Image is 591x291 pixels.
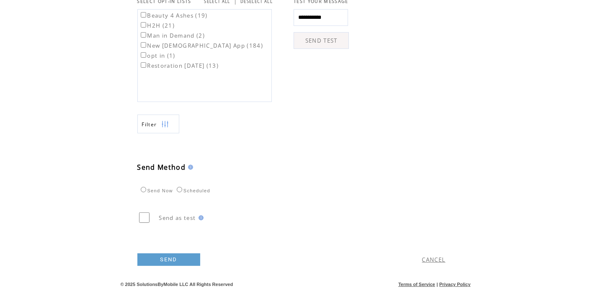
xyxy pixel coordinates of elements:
[139,22,175,29] label: H2H (21)
[196,215,204,220] img: help.gif
[141,12,146,18] input: Beauty 4 Ashes (19)
[137,163,186,172] span: Send Method
[398,282,435,287] a: Terms of Service
[121,282,233,287] span: © 2025 SolutionsByMobile LLC All Rights Reserved
[139,42,263,49] label: New [DEMOGRAPHIC_DATA] App (184)
[141,52,146,58] input: opt in (1)
[142,121,157,128] span: Show filters
[436,282,438,287] span: |
[439,282,471,287] a: Privacy Policy
[141,42,146,48] input: New [DEMOGRAPHIC_DATA] App (184)
[139,62,219,69] label: Restoration [DATE] (13)
[141,62,146,68] input: Restoration [DATE] (13)
[422,256,446,263] a: CANCEL
[141,22,146,28] input: H2H (21)
[159,214,196,222] span: Send as test
[186,165,193,170] img: help.gif
[137,253,200,266] a: SEND
[175,188,210,193] label: Scheduled
[177,187,182,192] input: Scheduled
[141,32,146,38] input: Man in Demand (2)
[137,115,179,133] a: Filter
[139,52,175,59] label: opt in (1)
[161,115,169,134] img: filters.png
[139,188,173,193] label: Send Now
[139,12,208,19] label: Beauty 4 Ashes (19)
[294,32,349,49] a: SEND TEST
[141,187,146,192] input: Send Now
[139,32,205,39] label: Man in Demand (2)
